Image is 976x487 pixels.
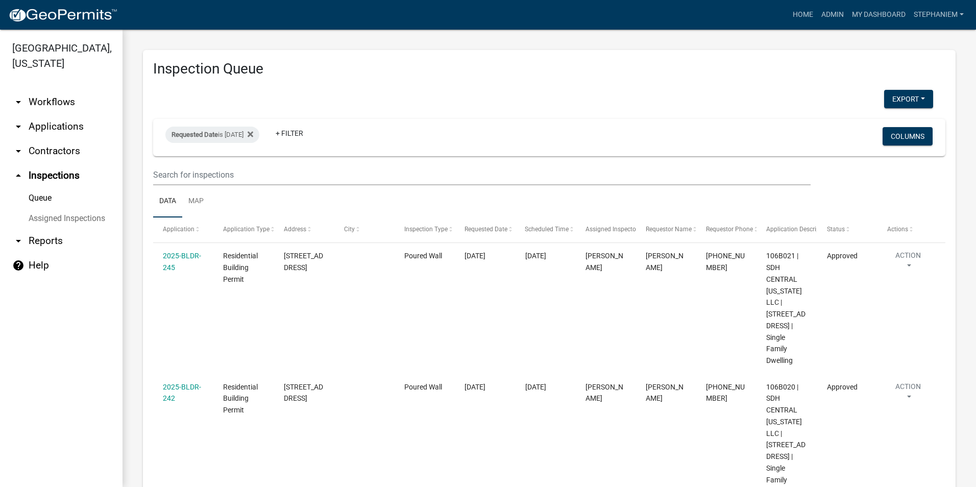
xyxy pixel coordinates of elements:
[827,383,858,391] span: Approved
[789,5,817,25] a: Home
[223,383,258,415] span: Residential Building Permit
[706,226,753,233] span: Requestor Phone
[706,252,745,272] span: 470-726-6014
[12,235,25,247] i: arrow_drop_down
[404,383,442,391] span: Poured Wall
[884,90,933,108] button: Export
[334,217,395,242] datatable-header-cell: City
[817,217,877,242] datatable-header-cell: Status
[576,217,636,242] datatable-header-cell: Assigned Inspector
[404,252,442,260] span: Poured Wall
[153,185,182,218] a: Data
[766,226,831,233] span: Application Description
[910,5,968,25] a: StephanieM
[344,226,355,233] span: City
[395,217,455,242] datatable-header-cell: Inspection Type
[163,226,194,233] span: Application
[284,383,323,403] span: 131 CREEKSIDE RD
[153,164,811,185] input: Search for inspections
[163,383,201,403] a: 2025-BLDR-242
[172,131,218,138] span: Requested Date
[848,5,910,25] a: My Dashboard
[817,5,848,25] a: Admin
[636,217,696,242] datatable-header-cell: Requestor Name
[223,252,258,283] span: Residential Building Permit
[585,252,623,272] span: Michele Rivera
[585,383,623,403] span: Michele Rivera
[267,124,311,142] a: + Filter
[165,127,259,143] div: is [DATE]
[153,217,213,242] datatable-header-cell: Application
[766,252,806,364] span: 106B021 | SDH CENTRAL GEORGIA LLC | 135 CREEKSIDE RD | Single Family Dwelling
[12,96,25,108] i: arrow_drop_down
[12,120,25,133] i: arrow_drop_down
[525,381,566,393] div: [DATE]
[465,226,507,233] span: Requested Date
[213,217,274,242] datatable-header-cell: Application Type
[887,381,929,407] button: Action
[887,226,908,233] span: Actions
[284,226,306,233] span: Address
[827,226,845,233] span: Status
[646,383,684,403] span: Dean Chapman
[883,127,933,145] button: Columns
[455,217,515,242] datatable-header-cell: Requested Date
[525,226,569,233] span: Scheduled Time
[163,252,201,272] a: 2025-BLDR-245
[182,185,210,218] a: Map
[274,217,334,242] datatable-header-cell: Address
[404,226,448,233] span: Inspection Type
[525,250,566,262] div: [DATE]
[696,217,757,242] datatable-header-cell: Requestor Phone
[646,252,684,272] span: Dean Chapman
[585,226,638,233] span: Assigned Inspector
[153,60,945,78] h3: Inspection Queue
[646,226,692,233] span: Requestor Name
[515,217,575,242] datatable-header-cell: Scheduled Time
[465,383,485,391] span: 10/06/2025
[223,226,270,233] span: Application Type
[284,252,323,272] span: 135 CREEKSIDE RD
[706,383,745,403] span: 470-726-6014
[12,145,25,157] i: arrow_drop_down
[12,169,25,182] i: arrow_drop_up
[465,252,485,260] span: 10/06/2025
[757,217,817,242] datatable-header-cell: Application Description
[827,252,858,260] span: Approved
[887,250,929,276] button: Action
[12,259,25,272] i: help
[877,217,938,242] datatable-header-cell: Actions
